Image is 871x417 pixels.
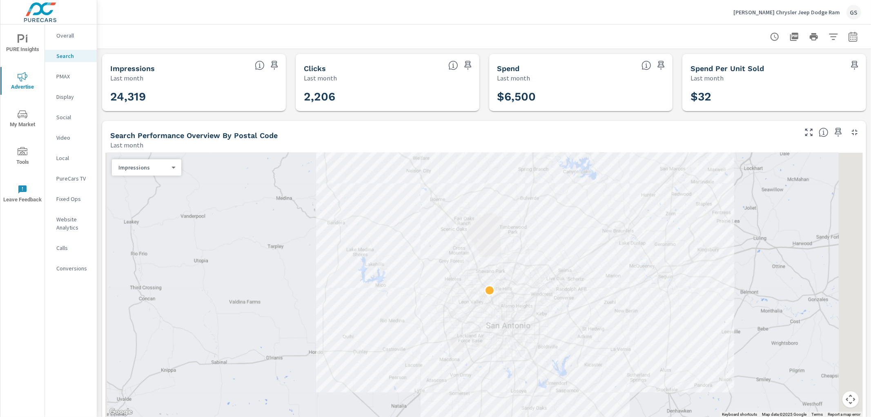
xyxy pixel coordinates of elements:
[497,64,520,73] h5: Spend
[56,244,90,252] p: Calls
[762,412,806,417] span: Map data ©2025 Google
[56,154,90,162] p: Local
[45,152,97,164] div: Local
[110,131,278,140] h5: Search Performance Overview By Postal Code
[45,50,97,62] div: Search
[45,193,97,205] div: Fixed Ops
[45,70,97,83] div: PMAX
[56,52,90,60] p: Search
[56,215,90,232] p: Website Analytics
[304,90,471,104] h3: 2,206
[802,126,815,139] button: Make Fullscreen
[3,34,42,54] span: PURE Insights
[56,93,90,101] p: Display
[3,185,42,205] span: Leave Feedback
[56,195,90,203] p: Fixed Ops
[0,25,45,212] div: nav menu
[45,172,97,185] div: PureCars TV
[3,147,42,167] span: Tools
[828,412,860,417] a: Report a map error
[691,64,764,73] h5: Spend Per Unit Sold
[45,29,97,42] div: Overall
[45,132,97,144] div: Video
[45,262,97,274] div: Conversions
[110,73,143,83] p: Last month
[448,60,458,70] span: The number of times an ad was clicked by a consumer.
[691,90,858,104] h3: $32
[461,59,474,72] span: Save this to your personalized report
[642,60,651,70] span: The amount of money spent on advertising during the period.
[848,59,861,72] span: Save this to your personalized report
[56,31,90,40] p: Overall
[304,73,337,83] p: Last month
[786,29,802,45] button: "Export Report to PDF"
[819,127,829,137] span: Understand Search performance data by postal code. Individual postal codes can be selected and ex...
[110,140,143,150] p: Last month
[56,72,90,80] p: PMAX
[45,111,97,123] div: Social
[825,29,842,45] button: Apply Filters
[806,29,822,45] button: Print Report
[45,213,97,234] div: Website Analytics
[811,412,823,417] a: Terms (opens in new tab)
[118,164,168,171] p: Impressions
[845,29,861,45] button: Select Date Range
[110,90,278,104] h3: 24,319
[56,264,90,272] p: Conversions
[497,73,530,83] p: Last month
[56,174,90,183] p: PureCars TV
[304,64,326,73] h5: Clicks
[255,60,265,70] span: The number of times an ad was shown on your behalf.
[110,64,155,73] h5: Impressions
[846,5,861,20] div: GS
[497,90,665,104] h3: $6,500
[733,9,840,16] p: [PERSON_NAME] Chrysler Jeep Dodge Ram
[3,72,42,92] span: Advertise
[832,126,845,139] span: Save this to your personalized report
[691,73,724,83] p: Last month
[56,113,90,121] p: Social
[112,164,175,172] div: Impressions
[45,242,97,254] div: Calls
[842,391,859,408] button: Map camera controls
[3,109,42,129] span: My Market
[848,126,861,139] button: Minimize Widget
[45,91,97,103] div: Display
[655,59,668,72] span: Save this to your personalized report
[56,134,90,142] p: Video
[268,59,281,72] span: Save this to your personalized report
